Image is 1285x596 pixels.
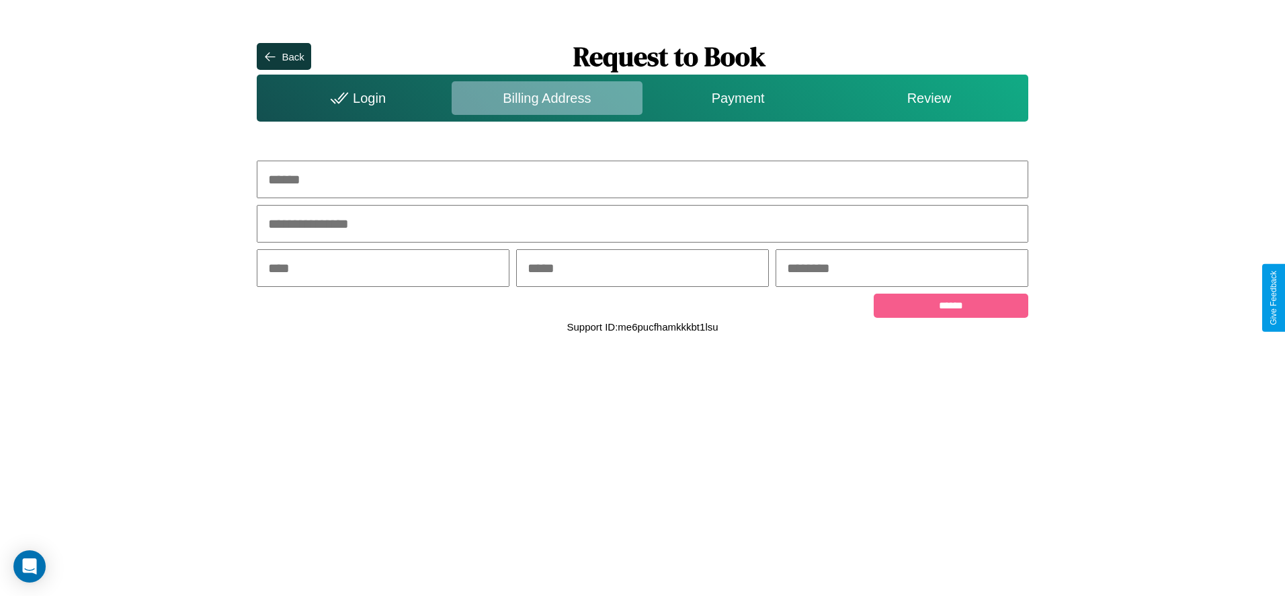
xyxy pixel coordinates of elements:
div: Billing Address [452,81,642,115]
button: Back [257,43,310,70]
div: Back [282,51,304,62]
div: Review [833,81,1024,115]
p: Support ID: me6pucfhamkkkbt1lsu [567,318,718,336]
div: Login [260,81,451,115]
div: Open Intercom Messenger [13,550,46,583]
h1: Request to Book [311,38,1028,75]
div: Give Feedback [1269,271,1278,325]
div: Payment [642,81,833,115]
